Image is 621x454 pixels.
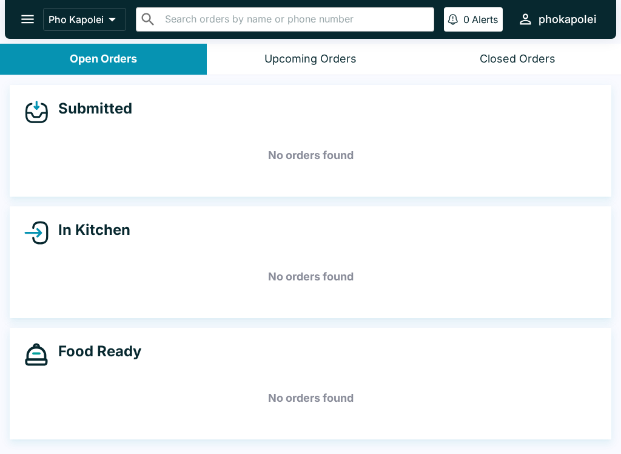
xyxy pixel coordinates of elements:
p: 0 [463,13,469,25]
h5: No orders found [24,376,597,420]
input: Search orders by name or phone number [161,11,429,28]
h4: In Kitchen [49,221,130,239]
button: phokapolei [512,6,602,32]
button: open drawer [12,4,43,35]
h4: Food Ready [49,342,141,361]
button: Pho Kapolei [43,8,126,31]
div: Upcoming Orders [264,52,357,66]
h4: Submitted [49,100,132,118]
div: Open Orders [70,52,137,66]
div: Closed Orders [480,52,556,66]
h5: No orders found [24,134,597,177]
div: phokapolei [539,12,597,27]
h5: No orders found [24,255,597,299]
p: Pho Kapolei [49,13,104,25]
p: Alerts [472,13,498,25]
